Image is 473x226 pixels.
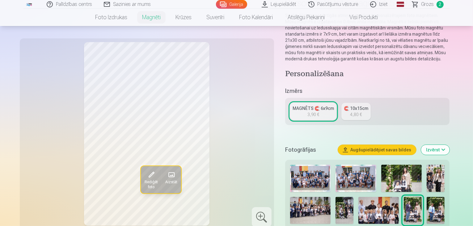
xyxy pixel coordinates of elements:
span: Aizstāt [165,180,177,185]
a: Visi produkti [332,9,385,26]
a: Krūzes [168,9,199,26]
a: 🧲 10x15cm4,80 € [341,103,371,120]
h4: Personalizēšana [285,69,450,79]
span: Grozs [421,1,434,8]
span: Rediģēt foto [144,180,158,190]
h5: Izmērs [285,87,450,95]
div: MAGNĒTS 🧲 6x9cm [293,105,334,111]
button: Aizstāt [161,166,181,193]
img: /fa3 [26,2,33,6]
a: Suvenīri [199,9,232,26]
a: Atslēgu piekariņi [280,9,332,26]
button: Izvērst [421,145,450,155]
div: 🧲 10x15cm [344,105,368,111]
div: 4,80 € [350,111,362,118]
a: Magnēti [135,9,168,26]
span: 2 [437,1,444,8]
button: Augšupielādējiet savas bildes [338,145,416,155]
div: 3,90 € [307,111,319,118]
p: Saglabājiet savas vērtīgās atmiņas ar mūsu personalizētajiem foto magnētiem. Mūsu magnēti ir izga... [285,12,450,62]
button: Rediģēt foto [141,166,161,193]
a: MAGNĒTS 🧲 6x9cm3,90 € [290,103,336,120]
a: Foto kalendāri [232,9,280,26]
h5: Fotogrāfijas [285,146,333,154]
a: Foto izdrukas [88,9,135,26]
